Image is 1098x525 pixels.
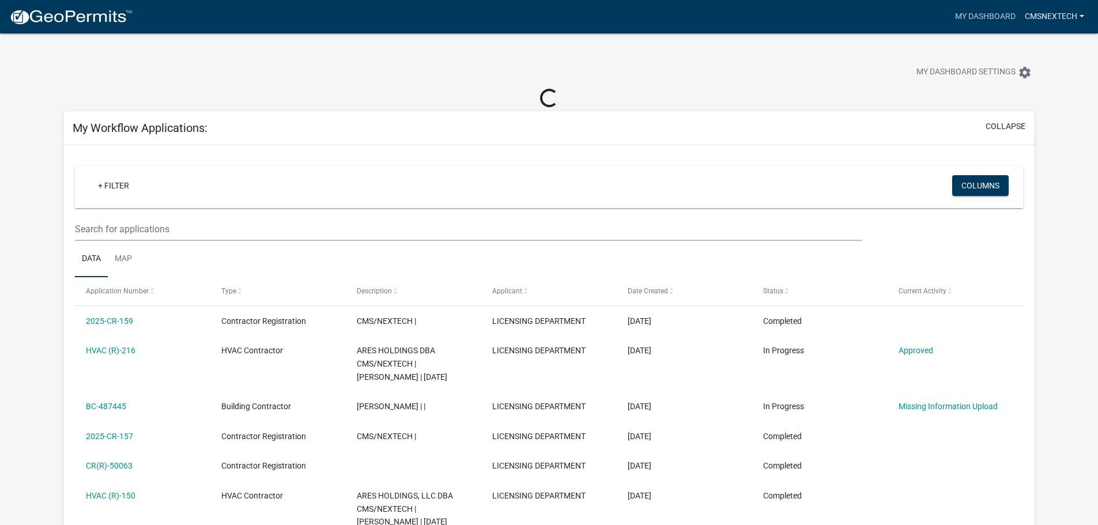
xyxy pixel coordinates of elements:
[950,6,1020,28] a: My Dashboard
[221,346,283,355] span: HVAC Contractor
[86,287,149,295] span: Application Number
[86,461,133,470] a: CR(R)-50063
[75,241,108,278] a: Data
[221,402,291,411] span: Building Contractor
[357,432,416,441] span: CMS/NEXTECH |
[357,287,392,295] span: Description
[492,346,586,355] span: LICENSING DEPARTMENT
[628,287,668,295] span: Date Created
[763,287,783,295] span: Status
[763,432,802,441] span: Completed
[86,402,126,411] a: BC-487445
[108,241,139,278] a: Map
[75,277,210,305] datatable-header-cell: Application Number
[75,217,862,241] input: Search for applications
[221,461,306,470] span: Contractor Registration
[763,402,804,411] span: In Progress
[357,316,416,326] span: CMS/NEXTECH |
[916,66,1016,80] span: My Dashboard Settings
[899,402,998,411] a: Missing Information Upload
[986,120,1025,133] button: collapse
[210,277,346,305] datatable-header-cell: Type
[752,277,887,305] datatable-header-cell: Status
[492,461,586,470] span: LICENSING DEPARTMENT
[763,461,802,470] span: Completed
[628,346,651,355] span: 10/03/2025
[492,432,586,441] span: LICENSING DEPARTMENT
[481,277,617,305] datatable-header-cell: Applicant
[492,316,586,326] span: LICENSING DEPARTMENT
[763,491,802,500] span: Completed
[628,491,651,500] span: 12/09/2024
[346,277,481,305] datatable-header-cell: Description
[221,491,283,500] span: HVAC Contractor
[492,402,586,411] span: LICENSING DEPARTMENT
[907,61,1041,84] button: My Dashboard Settingssettings
[899,346,933,355] a: Approved
[617,277,752,305] datatable-header-cell: Date Created
[86,491,135,500] a: HVAC (R)-150
[492,287,522,295] span: Applicant
[628,432,651,441] span: 09/30/2025
[763,346,804,355] span: In Progress
[86,316,133,326] a: 2025-CR-159
[1018,66,1032,80] i: settings
[628,461,651,470] span: 03/03/2025
[221,316,306,326] span: Contractor Registration
[357,402,425,411] span: DAVID GRZECH | |
[1020,6,1089,28] a: CMSNEXTECH
[887,277,1022,305] datatable-header-cell: Current Activity
[73,121,207,135] h5: My Workflow Applications:
[763,316,802,326] span: Completed
[89,175,138,196] a: + Filter
[357,346,447,382] span: ARES HOLDINGS DBA CMS/NEXTECH | DAVID GRZECH | 12/31/2026
[221,432,306,441] span: Contractor Registration
[628,316,651,326] span: 10/08/2025
[86,346,135,355] a: HVAC (R)-216
[952,175,1009,196] button: Columns
[492,491,586,500] span: LICENSING DEPARTMENT
[221,287,236,295] span: Type
[899,287,946,295] span: Current Activity
[628,402,651,411] span: 10/03/2025
[86,432,133,441] a: 2025-CR-157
